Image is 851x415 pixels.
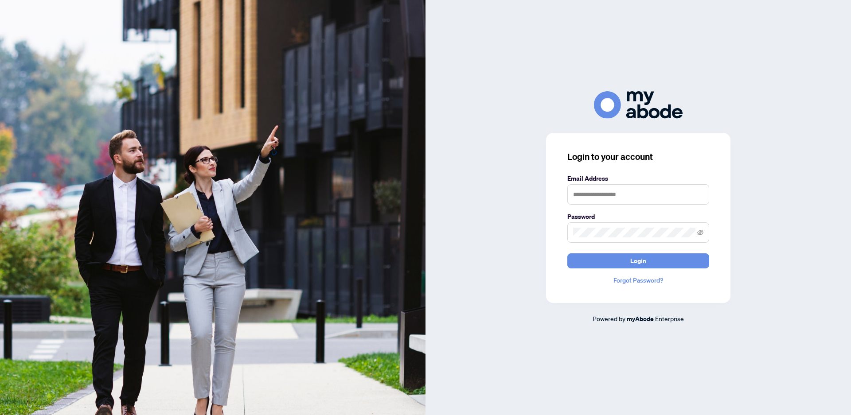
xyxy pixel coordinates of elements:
button: Login [567,253,709,268]
span: Enterprise [655,314,684,322]
h3: Login to your account [567,151,709,163]
label: Password [567,212,709,221]
img: ma-logo [594,91,683,118]
span: Login [630,254,646,268]
a: Forgot Password? [567,275,709,285]
span: eye-invisible [697,229,703,236]
label: Email Address [567,174,709,183]
span: Powered by [593,314,625,322]
a: myAbode [627,314,654,324]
